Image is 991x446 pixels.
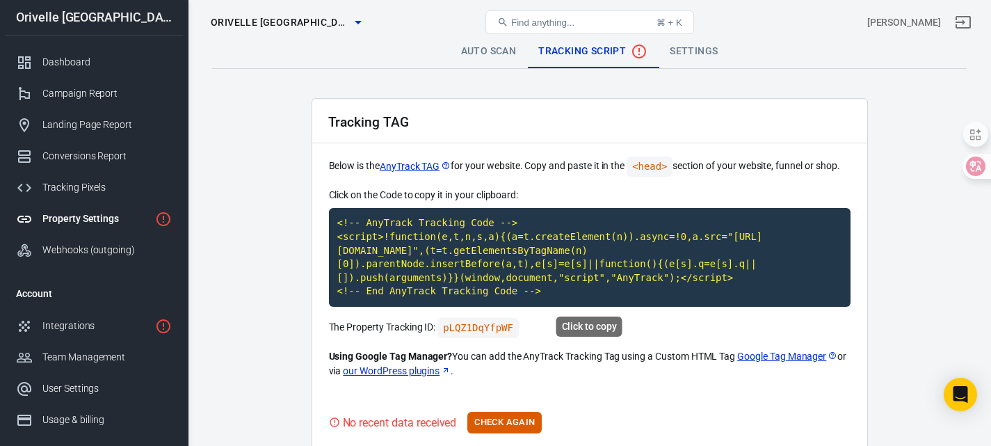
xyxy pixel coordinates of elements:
strong: Using Google Tag Manager? [329,351,453,362]
div: Visit your website to trigger the Tracking Tag and validate your setup. [329,414,457,431]
a: Tracking Pixels [5,172,183,203]
span: Tracking Script [538,43,647,60]
p: You can add the AnyTrack Tracking Tag using a Custom HTML Tag or via . [329,349,851,379]
a: Team Management [5,342,183,373]
button: Orivelle [GEOGRAPHIC_DATA] [205,10,366,35]
div: Account id: nNfVwVvZ [867,15,941,30]
div: Open Intercom Messenger [944,378,977,411]
svg: 1 networks not verified yet [155,318,172,335]
h2: Tracking TAG [328,115,409,129]
div: Team Management [42,350,172,365]
a: User Settings [5,373,183,404]
button: Check Again [467,412,542,433]
span: Orivelle USA [211,14,350,31]
a: Conversions Report [5,141,183,172]
svg: Property is not installed yet [155,211,172,228]
a: Property Settings [5,203,183,234]
code: Click to copy [329,208,851,307]
li: Account [5,277,183,310]
div: Campaign Report [42,86,172,101]
a: Settings [659,35,729,68]
div: Usage & billing [42,413,172,427]
div: Landing Page Report [42,118,172,132]
a: Dashboard [5,47,183,78]
a: Auto Scan [450,35,528,68]
a: Webhooks (outgoing) [5,234,183,266]
p: Below is the for your website. Copy and paste it in the section of your website, funnel or shop. [329,157,851,177]
a: our WordPress plugins [343,364,451,379]
svg: No data received [631,43,647,60]
div: Tracking Pixels [42,180,172,195]
a: Usage & billing [5,404,183,436]
div: Orivelle [GEOGRAPHIC_DATA] [5,11,183,24]
div: Integrations [42,319,150,333]
div: No recent data received [343,414,457,431]
div: User Settings [42,381,172,396]
p: The Property Tracking ID: [329,318,851,338]
div: Dashboard [42,55,172,70]
div: ⌘ + K [656,17,682,28]
p: Click on the Code to copy it in your clipboard: [329,188,851,202]
a: Google Tag Manager [737,349,837,364]
a: Sign out [946,6,980,39]
a: Integrations [5,310,183,342]
div: Click to copy [556,317,622,337]
button: Find anything...⌘ + K [485,10,694,34]
code: Click to copy [437,318,519,338]
div: Webhooks (outgoing) [42,243,172,257]
div: Conversions Report [42,149,172,164]
div: Property Settings [42,212,150,226]
span: Find anything... [511,17,574,28]
a: Landing Page Report [5,109,183,141]
a: AnyTrack TAG [380,159,451,174]
a: Campaign Report [5,78,183,109]
code: <head> [627,157,672,177]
